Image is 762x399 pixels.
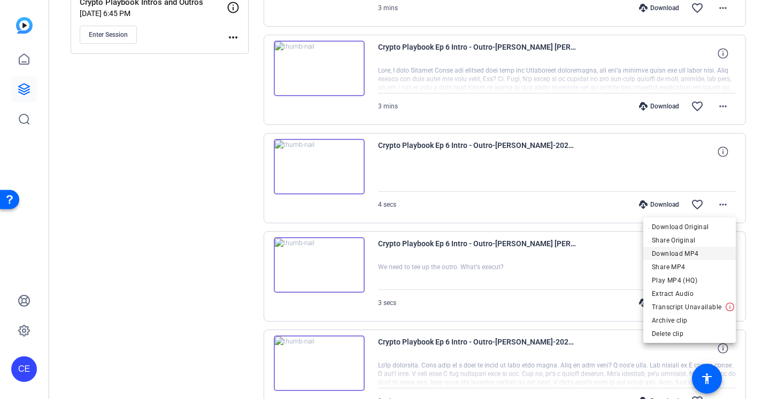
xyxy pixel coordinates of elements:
[726,300,734,314] img: Transcribing Failed
[652,261,727,273] span: Share MP4
[652,247,727,260] span: Download MP4
[652,221,727,233] span: Download Original
[652,327,727,340] span: Delete clip
[652,314,727,327] span: Archive clip
[652,234,727,247] span: Share Original
[652,274,727,287] span: Play MP4 (HQ)
[652,301,721,314] span: Transcript Unavailable
[652,287,727,300] span: Extract Audio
